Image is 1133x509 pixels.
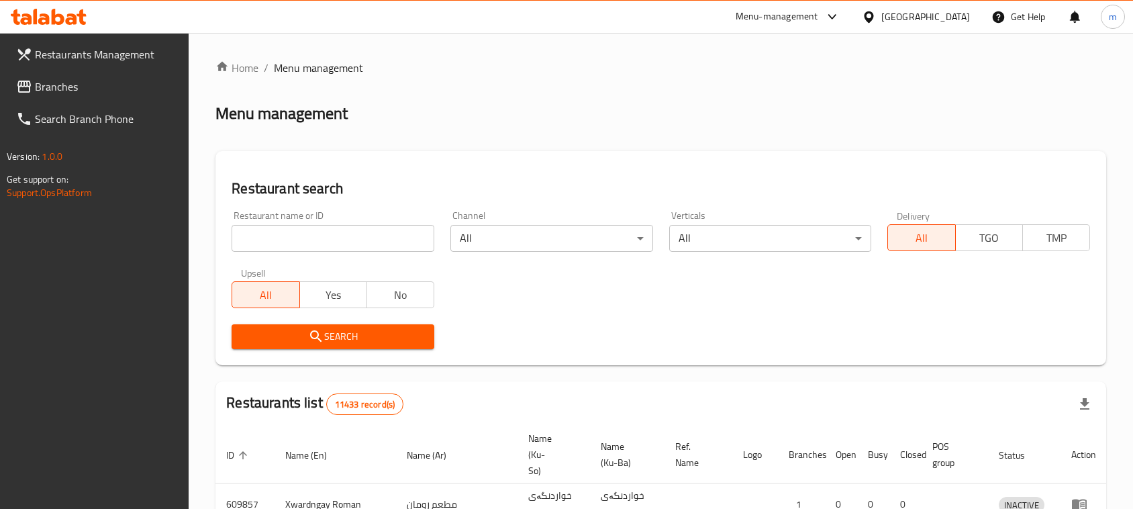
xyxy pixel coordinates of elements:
span: Search [242,328,424,345]
span: No [373,285,429,305]
div: All [669,225,872,252]
span: ID [226,447,252,463]
label: Delivery [897,211,930,220]
button: No [366,281,434,308]
span: Name (Ar) [407,447,464,463]
th: Branches [778,426,825,483]
span: Branches [35,79,179,95]
span: Menu management [274,60,363,76]
nav: breadcrumb [215,60,1106,76]
span: Restaurants Management [35,46,179,62]
h2: Restaurants list [226,393,403,415]
a: Support.OpsPlatform [7,184,92,201]
a: Branches [5,71,189,103]
div: Export file [1069,388,1101,420]
li: / [264,60,268,76]
button: Yes [299,281,367,308]
a: Search Branch Phone [5,103,189,135]
div: All [450,225,653,252]
span: POS group [932,438,972,471]
button: Search [232,324,434,349]
button: All [887,224,955,251]
div: Menu-management [736,9,818,25]
span: Name (Ku-So) [528,430,574,479]
button: TGO [955,224,1023,251]
button: TMP [1022,224,1090,251]
h2: Menu management [215,103,348,124]
th: Open [825,426,857,483]
h2: Restaurant search [232,179,1090,199]
span: TMP [1028,228,1085,248]
th: Busy [857,426,889,483]
th: Logo [732,426,778,483]
th: Closed [889,426,922,483]
span: All [893,228,950,248]
span: 11433 record(s) [327,398,403,411]
a: Home [215,60,258,76]
span: Search Branch Phone [35,111,179,127]
span: Version: [7,148,40,165]
span: TGO [961,228,1018,248]
span: m [1109,9,1117,24]
span: Name (En) [285,447,344,463]
button: All [232,281,299,308]
span: Name (Ku-Ba) [601,438,648,471]
span: All [238,285,294,305]
input: Search for restaurant name or ID.. [232,225,434,252]
th: Action [1061,426,1107,483]
span: Ref. Name [675,438,716,471]
a: Restaurants Management [5,38,189,71]
span: Yes [305,285,362,305]
span: Get support on: [7,171,68,188]
span: Status [999,447,1042,463]
div: [GEOGRAPHIC_DATA] [881,9,970,24]
div: Total records count [326,394,403,415]
span: 1.0.0 [42,148,62,165]
label: Upsell [241,268,266,277]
